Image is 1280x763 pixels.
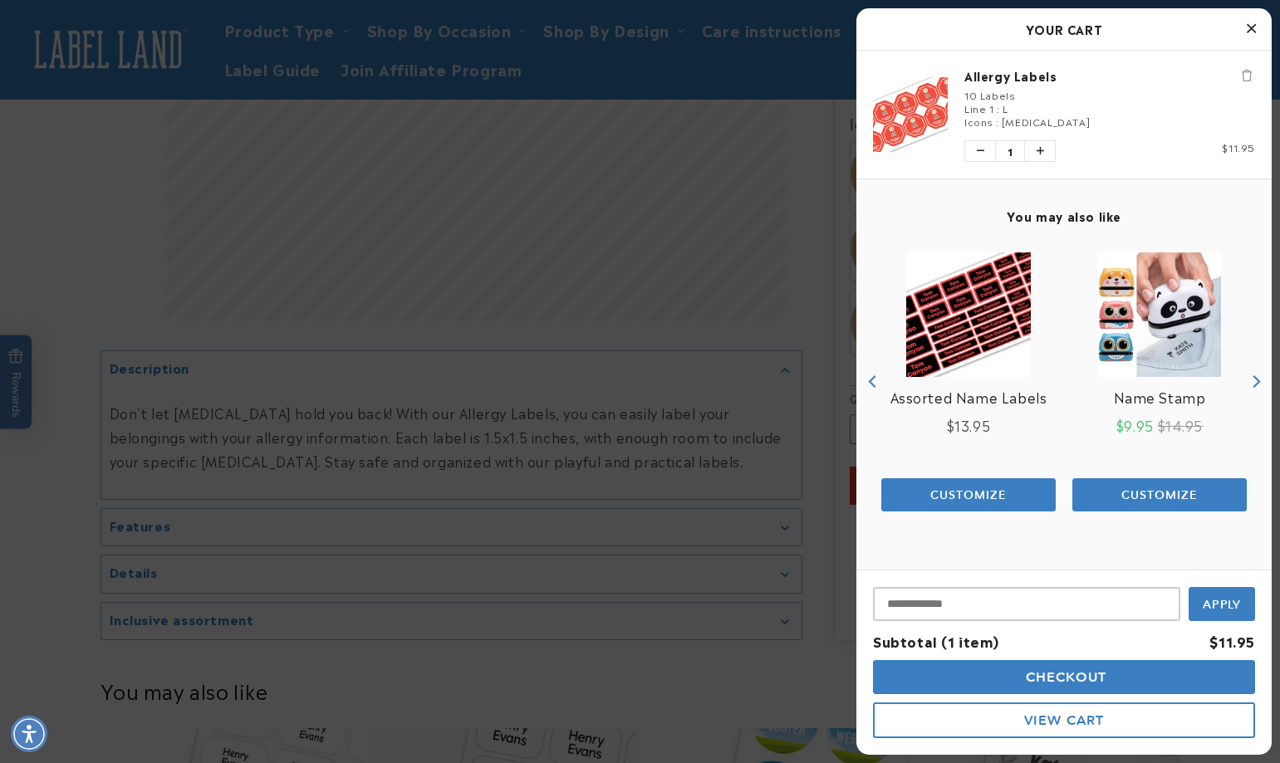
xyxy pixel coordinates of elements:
div: 10 Labels [964,88,1255,101]
a: View Assorted Name Labels [890,385,1047,409]
span: $11.95 [1222,139,1255,154]
h4: You may also like [873,208,1255,223]
img: Allergy Labels - Label Land [873,77,948,152]
button: Add the product, Clothing Stamp to Cart [881,478,1056,511]
h2: Your Cart [873,17,1255,42]
button: Add the product, Water Bottle Labels to Cart [1072,478,1247,511]
button: Remove Allergy Labels [1238,67,1255,84]
button: Close Cart [1238,17,1263,42]
span: Apply [1203,597,1242,612]
button: Decrease quantity of Allergy Labels [965,141,995,161]
span: View Cart [1024,712,1104,728]
span: Line 1 [964,100,994,115]
span: $9.95 [1116,415,1154,435]
button: Open gorgias live chat [8,6,144,49]
span: : [997,100,1000,115]
span: Customize [930,487,1007,502]
span: 1 [995,141,1025,161]
a: Allergy Labels [964,67,1255,84]
li: product [873,51,1255,179]
span: $14.95 [1158,415,1204,435]
button: Checkout [873,660,1255,694]
span: [MEDICAL_DATA] [1002,114,1090,129]
button: Increase quantity of Allergy Labels [1025,141,1055,161]
div: $11.95 [1209,629,1255,653]
span: $13.95 [947,415,991,435]
span: Subtotal (1 item) [873,631,998,651]
img: Assorted Name Labels - Label Land [906,252,1031,377]
button: View Cart [873,702,1255,738]
button: Apply [1189,587,1255,621]
span: Icons [964,114,993,129]
img: View Name Stamp [1098,252,1221,377]
span: : [996,114,999,129]
input: Input Discount [873,587,1180,621]
a: View Name Stamp [1114,385,1206,409]
span: Checkout [1022,669,1107,685]
div: Accessibility Menu [11,716,47,752]
div: product [1064,236,1255,527]
button: Next [1243,369,1268,394]
span: L [1003,100,1008,115]
h1: Chat with us [54,19,125,36]
button: Previous [861,369,885,394]
span: Customize [1121,487,1198,502]
div: product [873,236,1064,527]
